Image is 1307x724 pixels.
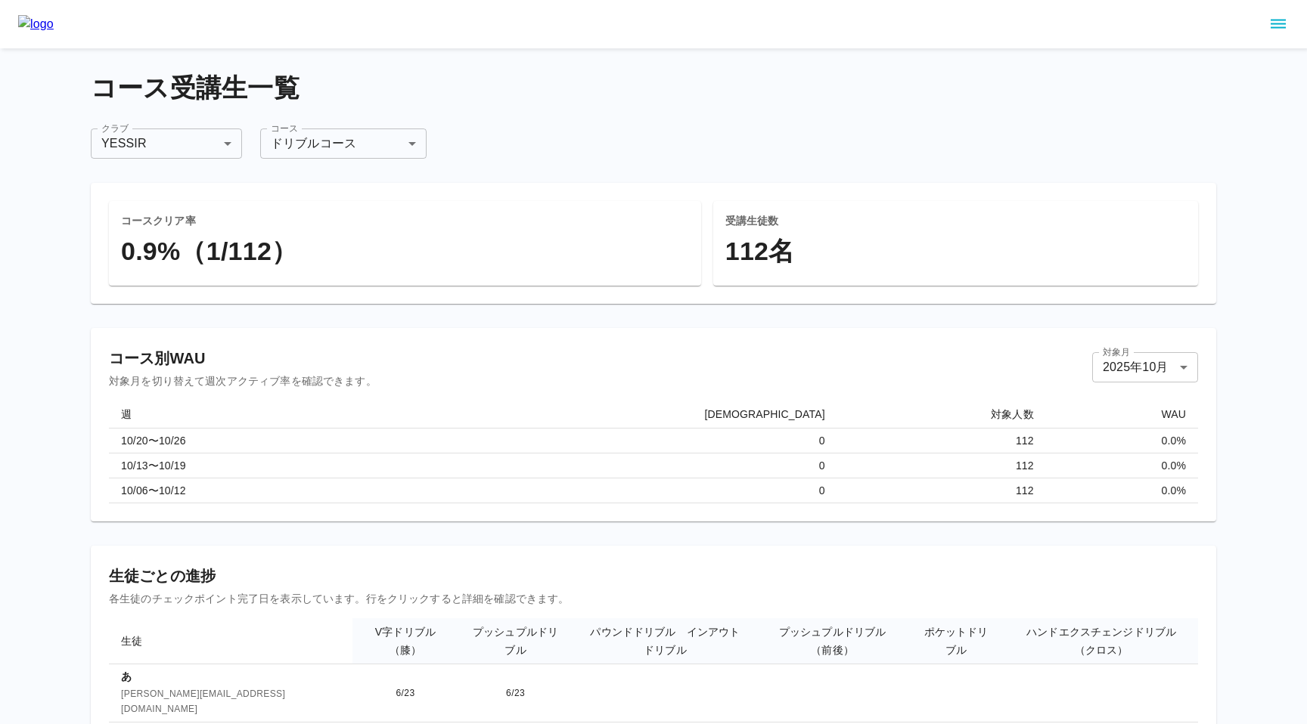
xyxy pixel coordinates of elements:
button: sidemenu [1265,11,1291,37]
th: V字ドリブル（膝） [352,618,458,664]
td: 0.0 % [1046,453,1198,478]
h4: 0.9%（1/112） [121,236,689,268]
th: WAU [1046,401,1198,429]
th: ポケットドリブル [908,618,1005,664]
td: 0 [387,428,837,453]
td: 10/06〜10/12 [109,478,387,503]
td: 112 [837,453,1046,478]
h6: 生徒ごとの進捗 [109,564,1198,588]
th: [DEMOGRAPHIC_DATA] [387,401,837,429]
h4: 112 名 [725,236,1186,268]
td: 0 [387,453,837,478]
h6: コースクリア率 [121,213,689,230]
div: YESSIR [91,128,242,159]
td: 10/13〜10/19 [109,453,387,478]
h4: コース受講生一覧 [91,73,1216,104]
div: ドリブルコース [260,128,427,159]
div: 2025年10月 [1092,352,1198,382]
span: 6/23 [506,688,525,698]
th: プッシュプルドリブル（前後） [758,618,908,664]
span: [PERSON_NAME][EMAIL_ADDRESS][DOMAIN_NAME] [121,687,340,717]
span: 6/23 [396,688,415,698]
label: 対象月 [1103,345,1130,358]
label: コース [271,122,298,135]
td: 112 [837,478,1046,503]
p: あ [121,669,340,684]
th: プッシュプルドリブル [458,618,573,664]
td: 0 [387,478,837,503]
h6: 受講生徒数 [725,213,1186,230]
th: ハンドエクスチェンジドリブル（クロス） [1004,618,1198,664]
h6: コース別WAU [109,346,377,370]
p: 対象月を切り替えて週次アクティブ率を確認できます。 [109,373,377,388]
th: 生徒 [109,618,352,664]
th: パウンドドリブル インアウトドリブル [573,618,757,664]
td: 0.0 % [1046,478,1198,503]
p: 各生徒のチェックポイント完了日を表示しています。行をクリックすると詳細を確認できます。 [109,591,1198,606]
td: 10/20〜10/26 [109,428,387,453]
td: 112 [837,428,1046,453]
td: 0.0 % [1046,428,1198,453]
th: 対象人数 [837,401,1046,429]
img: logo [18,15,54,33]
th: 週 [109,401,387,429]
label: クラブ [101,122,129,135]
